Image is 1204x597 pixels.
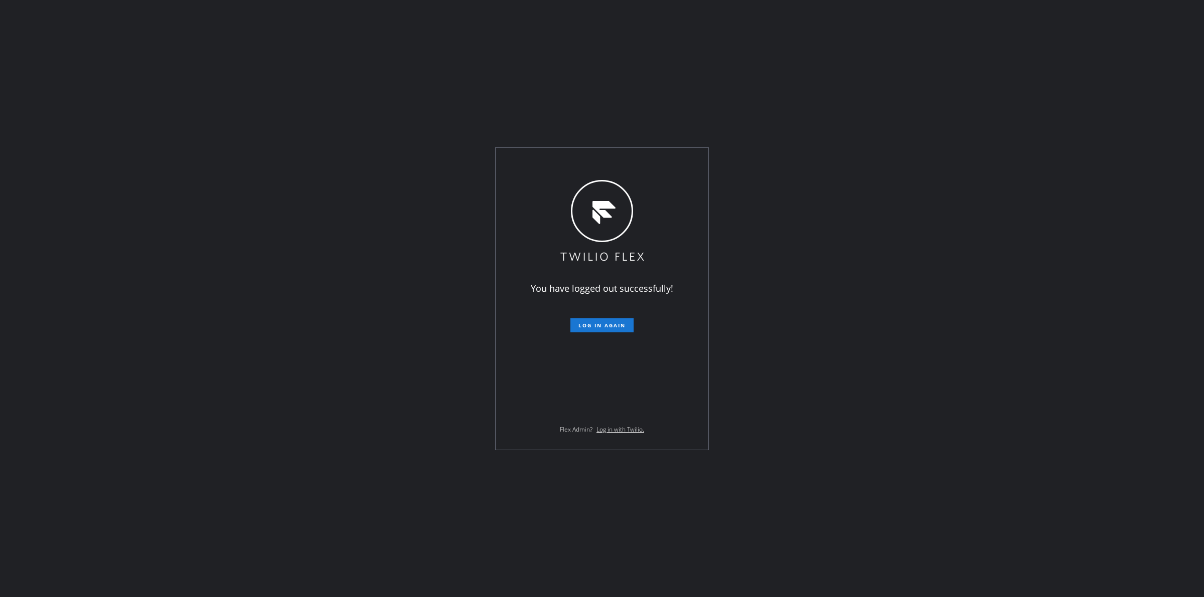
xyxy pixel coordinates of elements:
span: You have logged out successfully! [531,282,673,294]
span: Flex Admin? [560,425,592,434]
a: Log in with Twilio. [596,425,644,434]
button: Log in again [570,318,634,332]
span: Log in again [578,322,626,329]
